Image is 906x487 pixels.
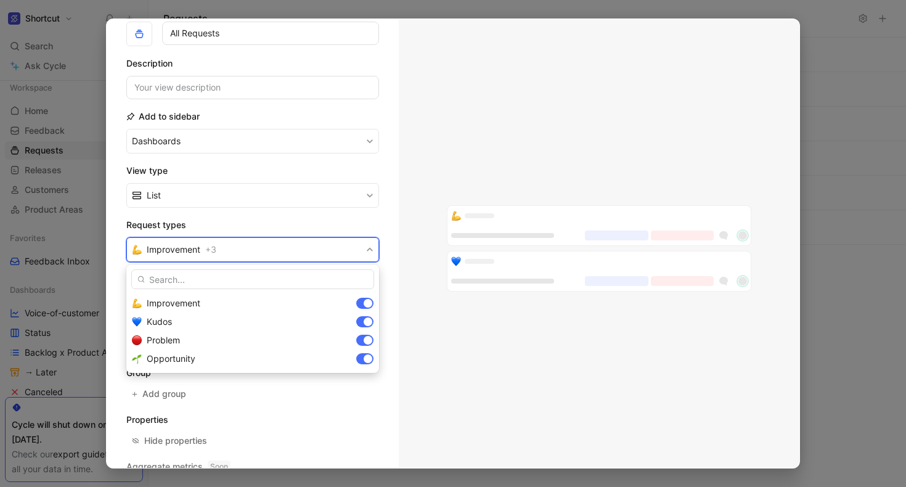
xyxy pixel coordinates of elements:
span: Opportunity [147,353,195,364]
img: 🌱 [132,354,142,364]
img: 💪 [132,298,142,308]
span: Problem [147,335,180,345]
img: 💙 [132,317,142,327]
span: Improvement [147,298,200,308]
img: 🔴 [132,335,142,345]
span: Kudos [147,316,172,327]
input: Search... [131,269,374,289]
